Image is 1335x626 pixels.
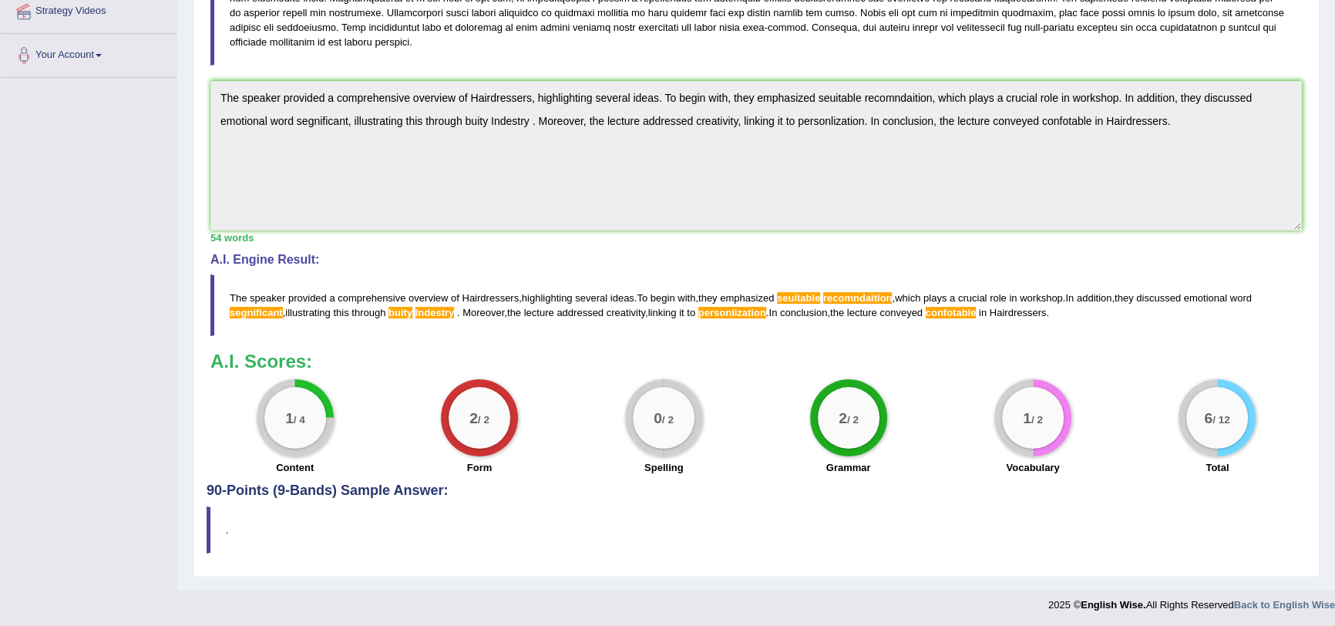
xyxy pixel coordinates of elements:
[524,307,554,318] span: lecture
[415,307,455,318] span: Possible spelling mistake found. (did you mean: Industry)
[1212,414,1230,426] small: / 12
[648,307,677,318] span: linking
[329,292,335,304] span: a
[469,409,478,426] big: 2
[823,292,893,304] span: Possible spelling mistake found. (did you mean: recondition)
[637,292,647,304] span: To
[698,307,766,318] span: Possible spelling mistake found. (did you mean: personalization)
[644,460,684,475] label: Spelling
[926,307,977,318] span: Possible spelling mistake found. (did you mean: comfortable)
[1065,292,1074,304] span: In
[698,292,718,304] span: they
[467,460,493,475] label: Form
[1184,292,1227,304] span: emotional
[507,307,521,318] span: the
[285,307,331,318] span: illustrating
[1009,292,1017,304] span: in
[1234,599,1335,611] a: Back to English Wise
[830,307,844,318] span: the
[210,231,1302,245] div: 54 words
[388,307,412,318] span: Possible spelling mistake found. (did you mean: butty)
[839,409,847,426] big: 2
[285,409,294,426] big: 1
[847,307,877,318] span: lecture
[293,414,304,426] small: / 4
[230,307,283,318] span: Possible spelling mistake found. (did you mean: significant)
[950,292,955,304] span: a
[895,292,920,304] span: which
[333,307,348,318] span: this
[768,307,777,318] span: In
[846,414,858,426] small: / 2
[1115,292,1134,304] span: they
[826,460,871,475] label: Grammar
[1206,460,1229,475] label: Total
[1205,409,1213,426] big: 6
[1077,292,1112,304] span: addition
[610,292,634,304] span: ideas
[654,409,662,426] big: 0
[462,292,519,304] span: Hairdressers
[454,307,457,318] span: Don’t put a space before the full stop. (did you mean: .)
[1023,409,1031,426] big: 1
[478,414,489,426] small: / 2
[687,307,695,318] span: to
[662,414,674,426] small: / 2
[210,253,1302,267] h4: A.I. Engine Result:
[210,351,312,372] b: A.I. Scores:
[522,292,573,304] span: highlighting
[1136,292,1181,304] span: discussed
[351,307,385,318] span: through
[409,292,448,304] span: overview
[990,307,1047,318] span: Hairdressers
[923,292,947,304] span: plays
[462,307,504,318] span: Moreover
[979,307,987,318] span: in
[607,307,645,318] span: creativity
[720,292,774,304] span: emphasized
[276,460,314,475] label: Content
[457,307,460,318] span: Don’t put a space before the full stop. (did you mean: .)
[1230,292,1252,304] span: word
[678,292,695,304] span: with
[230,292,247,304] span: The
[1048,590,1335,612] div: 2025 © All Rights Reserved
[990,292,1007,304] span: role
[288,292,327,304] span: provided
[777,292,820,304] span: Possible spelling mistake found. (did you mean: suitable)
[210,274,1302,336] blockquote: , . , , . , , , , . , .
[207,507,1306,554] blockquote: .
[1031,414,1043,426] small: / 2
[879,307,923,318] span: conveyed
[780,307,827,318] span: conclusion
[451,292,459,304] span: of
[1081,599,1145,611] strong: English Wise.
[250,292,285,304] span: speaker
[651,292,675,304] span: begin
[575,292,607,304] span: several
[557,307,604,318] span: addressed
[958,292,987,304] span: crucial
[1006,460,1059,475] label: Vocabulary
[679,307,684,318] span: it
[338,292,405,304] span: comprehensive
[1020,292,1063,304] span: workshop
[1,34,177,72] a: Your Account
